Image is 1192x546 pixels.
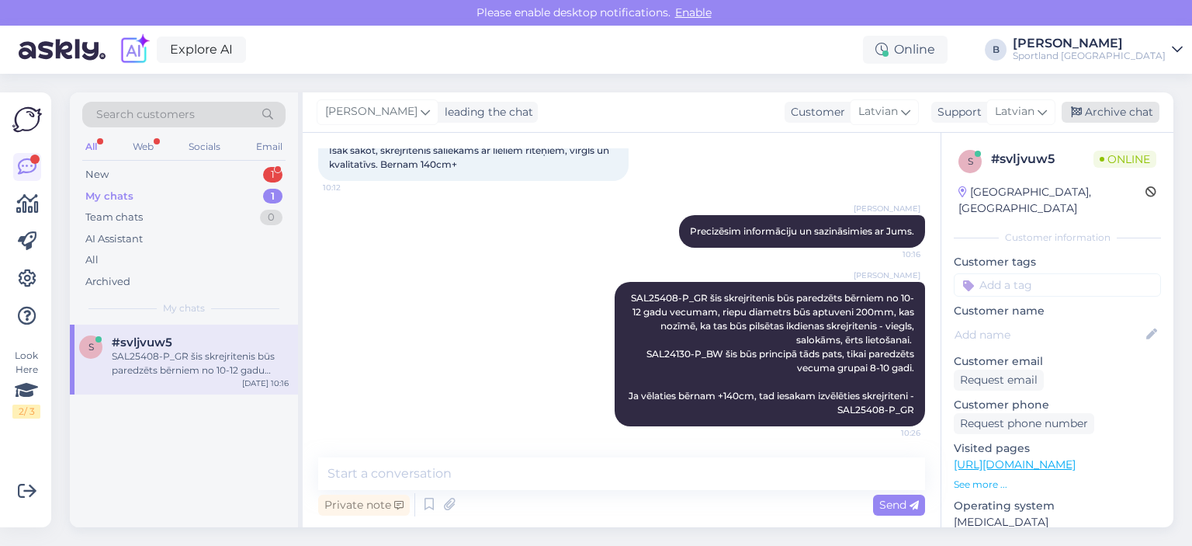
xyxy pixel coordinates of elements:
p: Customer tags [954,254,1161,270]
div: Socials [185,137,223,157]
a: [PERSON_NAME]Sportland [GEOGRAPHIC_DATA] [1013,37,1183,62]
div: SAL25408-P_GR šis skrejritenis būs paredzēts bērniem no 10-12 gadu vecumam, riepu diametrs būs ap... [112,350,289,377]
div: Email [253,137,286,157]
div: Customer [785,104,845,120]
div: New [85,167,109,183]
div: All [85,252,99,268]
div: [PERSON_NAME] [1013,37,1166,50]
div: AI Assistant [85,231,143,247]
div: Private note [318,495,410,516]
div: All [82,137,100,157]
div: leading the chat [438,104,533,120]
span: [PERSON_NAME] [854,203,920,214]
span: Latvian [995,103,1034,120]
div: 1 [263,189,282,204]
div: [DATE] 10:16 [242,377,289,389]
p: Customer name [954,303,1161,319]
span: s [88,341,94,353]
div: Online [863,36,948,64]
span: Search customers [96,106,195,123]
span: Latvian [858,103,898,120]
a: [URL][DOMAIN_NAME] [954,457,1076,471]
input: Add a tag [954,273,1161,297]
div: Team chats [85,210,143,225]
span: Online [1093,151,1156,168]
div: 0 [260,210,282,225]
div: Request email [954,370,1044,391]
span: Precizēsim informāciju un sazināsimies ar Jums. [690,225,914,237]
p: See more ... [954,478,1161,492]
div: 1 [263,167,282,183]
input: Add name [955,326,1143,343]
img: explore-ai [118,33,151,66]
p: Customer phone [954,397,1161,413]
div: 2 / 3 [12,405,40,419]
span: My chats [163,301,205,315]
p: Operating system [954,498,1161,514]
div: Archived [85,274,130,290]
div: My chats [85,189,133,204]
span: #svljvuw5 [112,336,172,350]
p: Visited pages [954,440,1161,457]
span: Enable [670,5,716,19]
div: Customer information [954,231,1161,245]
span: s [968,155,973,167]
div: [GEOGRAPHIC_DATA], [GEOGRAPHIC_DATA] [958,184,1145,217]
div: Sportland [GEOGRAPHIC_DATA] [1013,50,1166,62]
div: Support [931,104,982,120]
p: [MEDICAL_DATA] [954,514,1161,530]
p: Customer email [954,353,1161,370]
div: Look Here [12,349,40,419]
span: Send [879,498,919,512]
span: [PERSON_NAME] [325,103,418,120]
span: SAL25408-P_GR šis skrejritenis būs paredzēts bērniem no 10-12 gadu vecumam, riepu diametrs būs ap... [629,292,917,416]
div: Web [130,137,157,157]
div: # svljvuw5 [991,150,1093,169]
span: 10:16 [862,249,920,260]
span: 10:12 [323,182,381,193]
span: [PERSON_NAME] [854,270,920,281]
a: Explore AI [157,37,246,63]
div: B [985,39,1007,61]
span: 10:26 [862,427,920,439]
div: Archive chat [1062,102,1159,123]
img: Askly Logo [12,105,42,134]
div: Request phone number [954,413,1094,434]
